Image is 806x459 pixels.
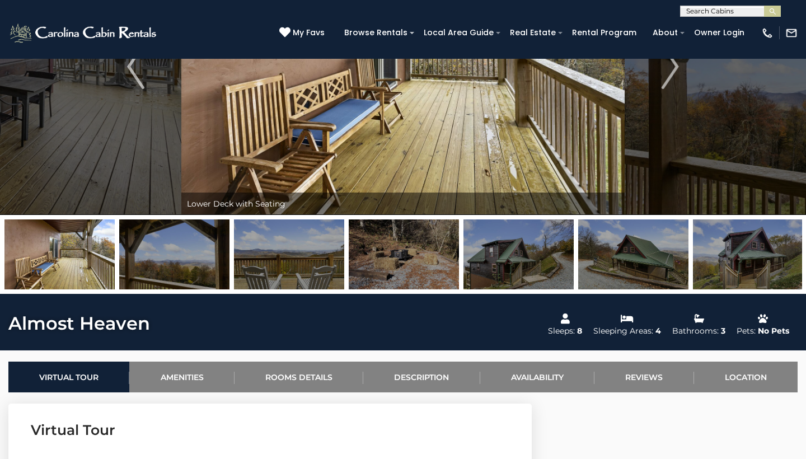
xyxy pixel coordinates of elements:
[31,420,509,440] h3: Virtual Tour
[785,27,798,39] img: mail-regular-white.png
[129,362,234,392] a: Amenities
[647,24,683,41] a: About
[480,362,594,392] a: Availability
[4,219,115,289] img: 163272618
[688,24,750,41] a: Owner Login
[504,24,561,41] a: Real Estate
[8,22,160,44] img: White-1-2.png
[339,24,413,41] a: Browse Rentals
[234,219,344,289] img: 163272608
[8,362,129,392] a: Virtual Tour
[418,24,499,41] a: Local Area Guide
[363,362,480,392] a: Description
[594,362,693,392] a: Reviews
[694,362,798,392] a: Location
[119,219,229,289] img: 163272619
[279,27,327,39] a: My Favs
[181,193,625,215] div: Lower Deck with Seating
[761,27,774,39] img: phone-regular-white.png
[127,44,144,89] img: arrow
[578,219,688,289] img: 163272643
[693,219,803,289] img: 163272641
[349,219,459,289] img: 163272607
[566,24,642,41] a: Rental Program
[235,362,363,392] a: Rooms Details
[662,44,678,89] img: arrow
[463,219,574,289] img: 163272609
[293,27,325,39] span: My Favs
